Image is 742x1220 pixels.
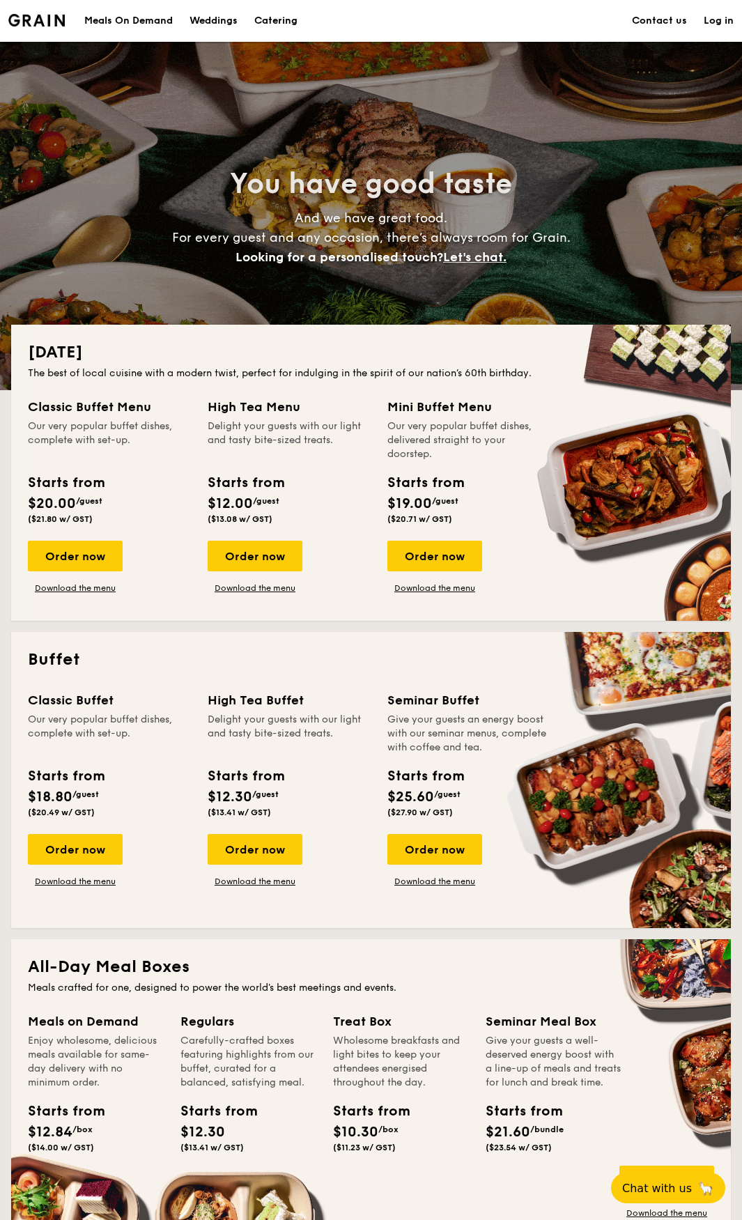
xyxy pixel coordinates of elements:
div: Classic Buffet [28,690,191,710]
span: /guest [432,496,458,506]
span: $12.84 [28,1124,72,1141]
div: Order now [208,541,302,571]
span: $12.30 [180,1124,225,1141]
div: Starts from [333,1101,396,1122]
div: Starts from [387,766,463,787]
span: $21.60 [486,1124,530,1141]
div: Starts from [28,766,104,787]
span: ($13.08 w/ GST) [208,514,272,524]
a: Download the menu [387,582,482,594]
div: Meals crafted for one, designed to power the world's best meetings and events. [28,981,714,995]
div: High Tea Buffet [208,690,371,710]
span: $20.00 [28,495,76,512]
span: /guest [253,496,279,506]
span: $12.30 [208,789,252,805]
span: /guest [72,789,99,799]
span: You have good taste [230,167,512,201]
span: /guest [434,789,461,799]
span: Let's chat. [443,249,507,265]
span: /guest [252,789,279,799]
span: /guest [76,496,102,506]
div: Starts from [28,1101,91,1122]
span: 🦙 [697,1180,714,1196]
div: Our very popular buffet dishes, complete with set-up. [28,419,191,461]
div: Delight your guests with our light and tasty bite-sized treats. [208,713,371,755]
div: Mini Buffet Menu [387,397,550,417]
span: ($21.80 w/ GST) [28,514,93,524]
span: And we have great food. For every guest and any occasion, there’s always room for Grain. [172,210,571,265]
div: Regulars [180,1012,316,1031]
span: ($13.41 w/ GST) [180,1143,244,1152]
div: Starts from [208,766,284,787]
a: Logotype [8,14,65,26]
span: ($13.41 w/ GST) [208,808,271,817]
span: /box [378,1125,399,1134]
div: The best of local cuisine with a modern twist, perfect for indulging in the spirit of our nation’... [28,366,714,380]
div: Wholesome breakfasts and light bites to keep your attendees energised throughout the day. [333,1034,469,1090]
span: Looking for a personalised touch? [235,249,443,265]
a: Download the menu [208,582,302,594]
div: Starts from [486,1101,548,1122]
div: Classic Buffet Menu [28,397,191,417]
div: Starts from [28,472,104,493]
div: Order now [387,541,482,571]
div: Treat Box [333,1012,469,1031]
div: Enjoy wholesome, delicious meals available for same-day delivery with no minimum order. [28,1034,164,1090]
span: ($20.71 w/ GST) [387,514,452,524]
span: ($27.90 w/ GST) [387,808,453,817]
div: High Tea Menu [208,397,371,417]
div: Give your guests a well-deserved energy boost with a line-up of meals and treats for lunch and br... [486,1034,621,1090]
span: ($23.54 w/ GST) [486,1143,552,1152]
span: ($20.49 w/ GST) [28,808,95,817]
div: Order now [619,1166,714,1196]
img: Grain [8,14,65,26]
a: Download the menu [387,876,482,887]
span: Chat with us [622,1182,692,1195]
span: /bundle [530,1125,564,1134]
div: Meals on Demand [28,1012,164,1031]
h2: All-Day Meal Boxes [28,956,714,978]
a: Download the menu [28,582,123,594]
div: Seminar Buffet [387,690,550,710]
span: /box [72,1125,93,1134]
div: Order now [387,834,482,865]
h2: [DATE] [28,341,714,364]
div: Order now [28,834,123,865]
a: Download the menu [619,1207,714,1219]
a: Download the menu [208,876,302,887]
div: Our very popular buffet dishes, complete with set-up. [28,713,191,755]
a: Download the menu [28,876,123,887]
div: Give your guests an energy boost with our seminar menus, complete with coffee and tea. [387,713,550,755]
h2: Buffet [28,649,714,671]
span: $25.60 [387,789,434,805]
span: $10.30 [333,1124,378,1141]
span: $12.00 [208,495,253,512]
div: Carefully-crafted boxes featuring highlights from our buffet, curated for a balanced, satisfying ... [180,1034,316,1090]
span: $18.80 [28,789,72,805]
span: $19.00 [387,495,432,512]
div: Starts from [208,472,284,493]
span: ($11.23 w/ GST) [333,1143,396,1152]
button: Chat with us🦙 [611,1173,725,1203]
div: Starts from [387,472,463,493]
div: Starts from [180,1101,243,1122]
div: Order now [28,541,123,571]
div: Order now [208,834,302,865]
div: Delight your guests with our light and tasty bite-sized treats. [208,419,371,461]
div: Seminar Meal Box [486,1012,621,1031]
div: Our very popular buffet dishes, delivered straight to your doorstep. [387,419,550,461]
span: ($14.00 w/ GST) [28,1143,94,1152]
